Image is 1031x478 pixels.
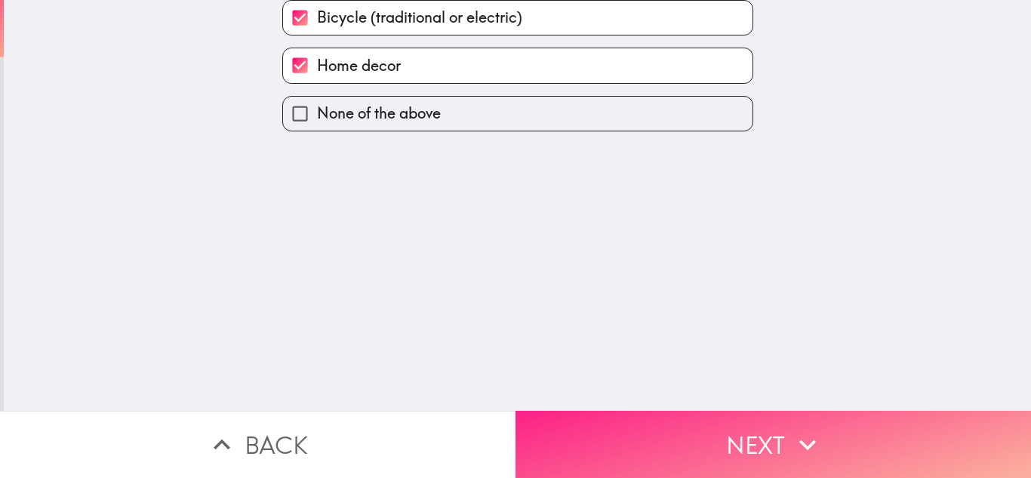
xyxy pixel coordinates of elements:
span: None of the above [317,103,441,124]
span: Bicycle (traditional or electric) [317,7,522,28]
button: Home decor [283,48,752,82]
button: Next [515,411,1031,478]
button: None of the above [283,97,752,131]
span: Home decor [317,55,401,76]
button: Bicycle (traditional or electric) [283,1,752,35]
